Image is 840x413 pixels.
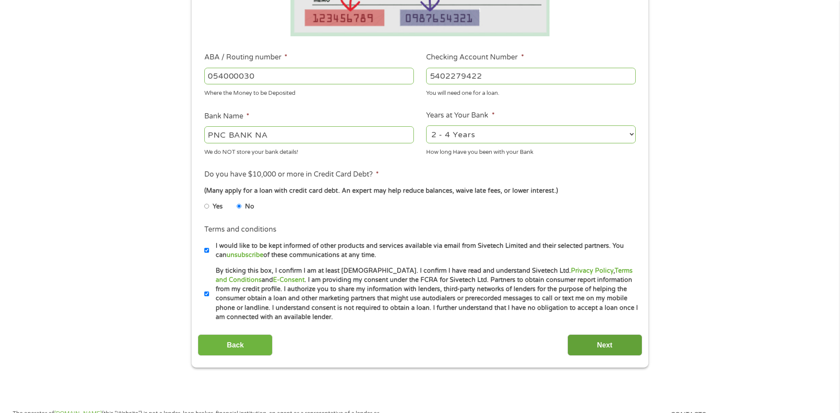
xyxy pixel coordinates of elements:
label: Terms and conditions [204,225,276,234]
label: ABA / Routing number [204,53,287,62]
label: No [245,202,254,212]
label: Bank Name [204,112,249,121]
div: (Many apply for a loan with credit card debt. An expert may help reduce balances, waive late fees... [204,186,636,196]
input: 345634636 [426,68,636,84]
label: I would like to be kept informed of other products and services available via email from Sivetech... [209,241,638,260]
div: We do NOT store your bank details! [204,145,414,156]
a: E-Consent [273,276,304,284]
label: Years at Your Bank [426,111,494,120]
label: Do you have $10,000 or more in Credit Card Debt? [204,170,379,179]
input: 263177916 [204,68,414,84]
div: You will need one for a loan. [426,86,636,98]
a: Terms and Conditions [216,267,633,284]
input: Back [198,334,273,356]
a: unsubscribe [227,251,263,259]
label: By ticking this box, I confirm I am at least [DEMOGRAPHIC_DATA]. I confirm I have read and unders... [209,266,638,322]
label: Checking Account Number [426,53,524,62]
a: Privacy Policy [571,267,613,274]
input: Next [567,334,642,356]
label: Yes [213,202,223,212]
div: How long Have you been with your Bank [426,145,636,156]
div: Where the Money to be Deposited [204,86,414,98]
